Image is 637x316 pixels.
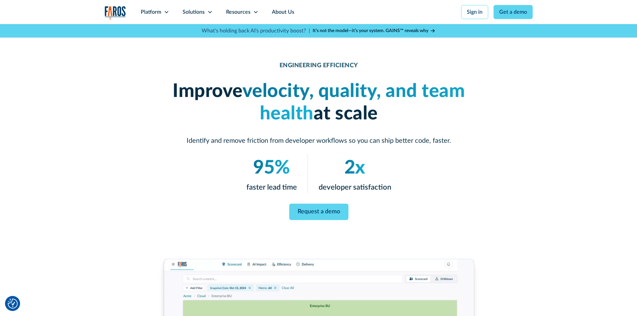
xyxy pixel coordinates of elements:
[226,8,250,16] div: Resources
[158,136,479,146] p: Identify and remove friction from developer workflows so you can ship better code, faster.
[183,8,205,16] div: Solutions
[344,159,365,177] em: 2x
[8,299,18,309] button: Cookie Settings
[318,182,391,193] p: developer satisfaction
[494,5,533,19] a: Get a demo
[313,27,436,34] a: It’s not the model—it’s your system. GAINS™ reveals why
[279,62,358,70] div: ENGINEERING EFFICIENCY
[141,8,161,16] div: Platform
[202,27,310,35] p: What's holding back AI's productivity boost? |
[313,28,428,33] strong: It’s not the model—it’s your system. GAINS™ reveals why
[253,159,290,177] em: 95%
[246,182,297,193] p: faster lead time
[461,5,488,19] a: Sign in
[105,6,126,20] a: home
[158,80,479,125] h1: Improve at scale
[8,299,18,309] img: Revisit consent button
[242,82,465,123] em: velocity, quality, and team health
[289,204,348,220] a: Request a demo
[105,6,126,20] img: Logo of the analytics and reporting company Faros.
